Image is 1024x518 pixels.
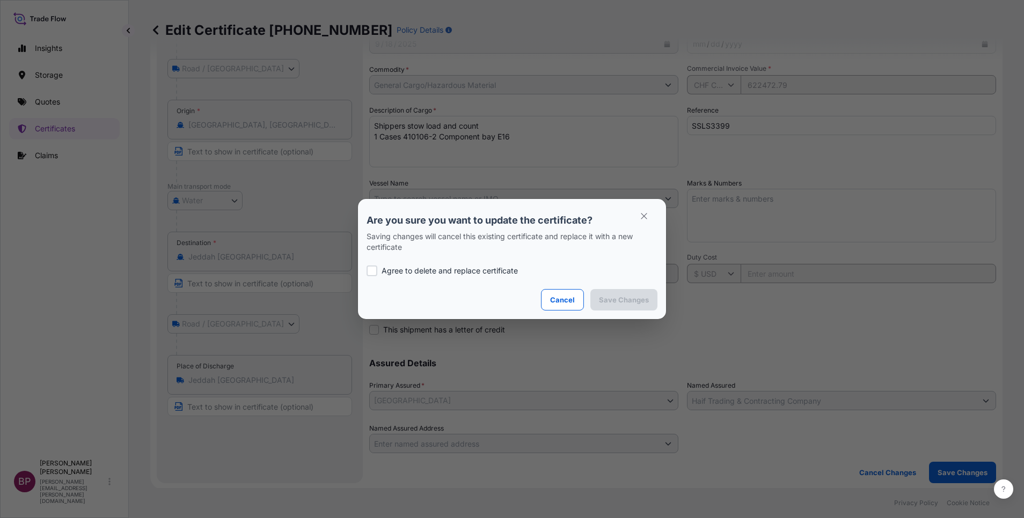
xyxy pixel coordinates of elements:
[590,289,657,310] button: Save Changes
[599,294,649,305] p: Save Changes
[382,265,518,276] p: Agree to delete and replace certificate
[367,214,657,227] p: Are you sure you want to update the certificate?
[367,231,657,253] p: Saving changes will cancel this existing certificate and replace it with a new certificate
[541,289,584,310] button: Cancel
[550,294,575,305] p: Cancel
